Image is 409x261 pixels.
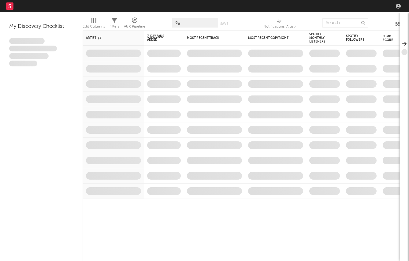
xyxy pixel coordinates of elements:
span: Aliquam viverra [9,61,37,67]
input: Search... [322,18,368,28]
div: Edit Columns [83,15,105,33]
div: Notifications (Artist) [263,15,296,33]
div: A&R Pipeline [124,23,145,30]
span: Praesent ac interdum [9,53,49,59]
div: Spotify Monthly Listeners [309,32,331,43]
div: A&R Pipeline [124,15,145,33]
div: Edit Columns [83,23,105,30]
div: Most Recent Copyright [248,36,294,40]
button: Save [220,22,228,25]
div: Jump Score [383,35,398,42]
div: Most Recent Track [187,36,233,40]
span: Lorem ipsum dolor [9,38,45,44]
div: Filters [110,15,119,33]
div: Notifications (Artist) [263,23,296,30]
div: My Discovery Checklist [9,23,73,30]
span: Integer aliquet in purus et [9,46,57,52]
div: Spotify Followers [346,34,367,42]
span: 7-Day Fans Added [147,34,172,42]
div: Filters [110,23,119,30]
div: Artist [86,36,132,40]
